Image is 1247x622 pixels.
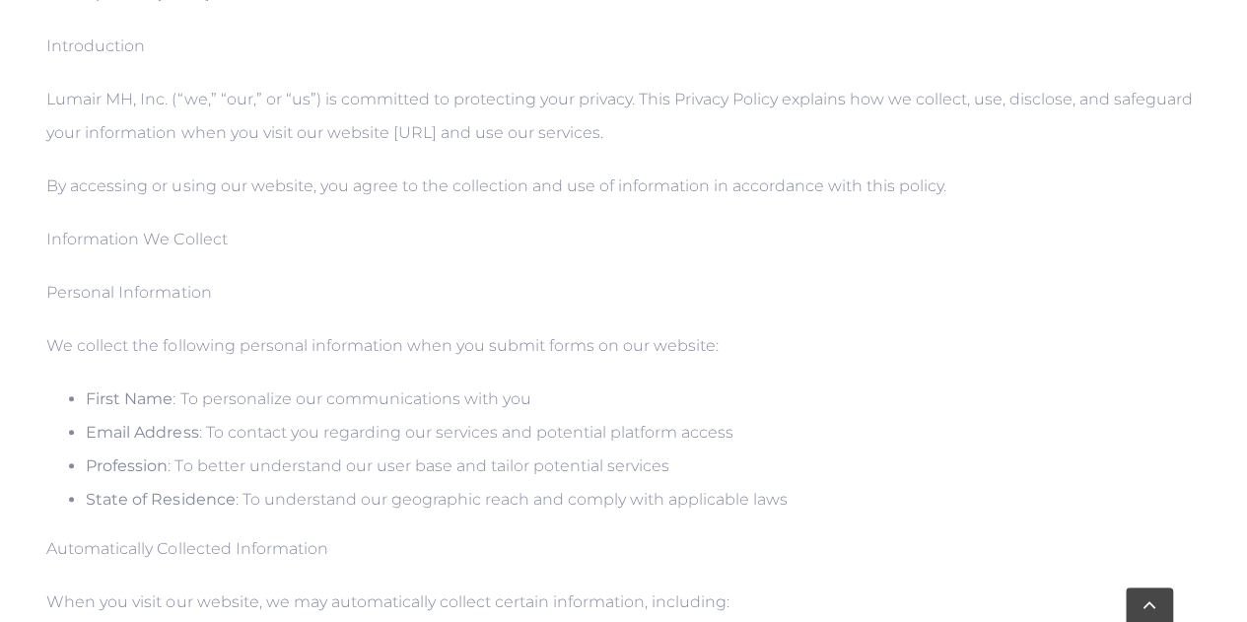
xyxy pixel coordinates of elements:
strong: First Name [86,389,173,408]
p: Introduction [46,30,1200,63]
strong: Profession [86,456,168,475]
li: : To personalize our communications with you [86,382,1200,416]
li: : To contact you regarding our services and potential platform access [86,416,1200,449]
p: By accessing or using our website, you agree to the collection and use of information in accordan... [46,170,1200,203]
strong: Email Address [86,423,198,442]
li: : To understand our geographic reach and comply with applicable laws [86,483,1200,517]
p: We collect the following personal information when you submit forms on our website: [46,329,1200,363]
p: Automatically Collected Information [46,532,1200,566]
li: : To better understand our user base and tailor potential services [86,449,1200,483]
p: Lumair MH, Inc. (“we,” “our,” or “us”) is committed to protecting your privacy. This Privacy Poli... [46,83,1200,150]
p: Personal Information [46,276,1200,310]
strong: State of Residence [86,490,235,509]
p: Information We Collect [46,223,1200,256]
p: When you visit our website, we may automatically collect certain information, including: [46,586,1200,619]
